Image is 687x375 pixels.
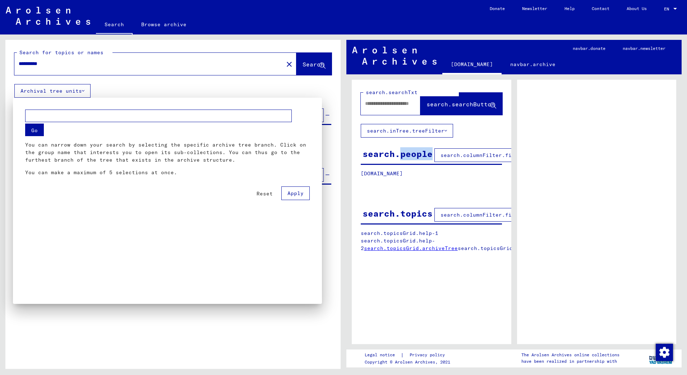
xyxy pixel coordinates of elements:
img: Change consent [656,344,673,361]
button: Apply [281,186,310,200]
p: You can narrow down your search by selecting the specific archive tree branch. Click on the group... [25,141,310,163]
p: You can make a maximum of 5 selections at once. [25,168,310,176]
span: Apply [287,190,304,196]
button: Go [25,123,44,136]
button: Reset [251,187,278,200]
span: Reset [257,190,273,196]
